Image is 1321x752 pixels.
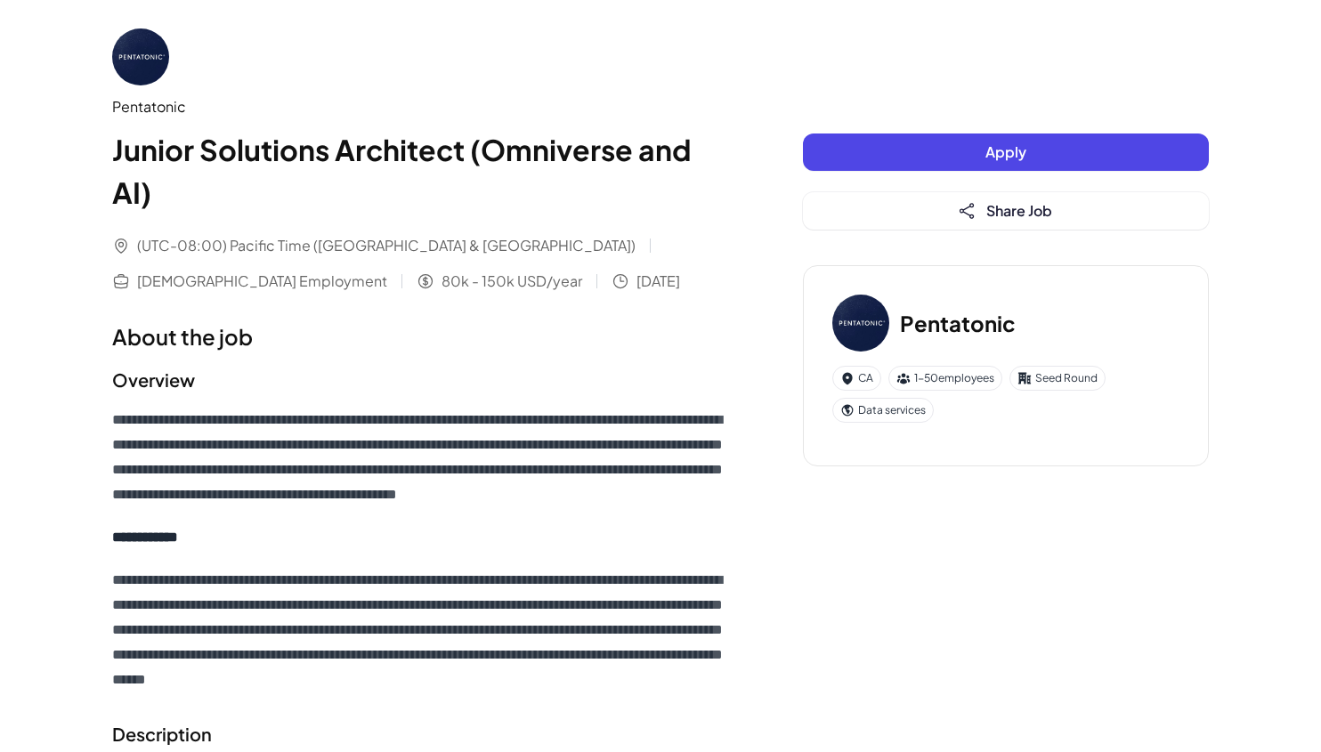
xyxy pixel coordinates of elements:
div: CA [832,366,881,391]
span: [DEMOGRAPHIC_DATA] Employment [137,271,387,292]
h3: Pentatonic [900,307,1016,339]
h1: Junior Solutions Architect (Omniverse and AI) [112,128,732,214]
h2: Description [112,721,732,748]
span: [DATE] [636,271,680,292]
img: Pe [832,295,889,352]
span: Apply [985,142,1026,161]
div: Data services [832,398,934,423]
div: 1-50 employees [888,366,1002,391]
img: Pe [112,28,169,85]
h1: About the job [112,320,732,352]
span: 80k - 150k USD/year [442,271,582,292]
button: Share Job [803,192,1209,230]
span: (UTC-08:00) Pacific Time ([GEOGRAPHIC_DATA] & [GEOGRAPHIC_DATA]) [137,235,636,256]
button: Apply [803,133,1209,171]
span: Share Job [986,201,1052,220]
div: Pentatonic [112,96,732,117]
div: Seed Round [1009,366,1106,391]
h2: Overview [112,367,732,393]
